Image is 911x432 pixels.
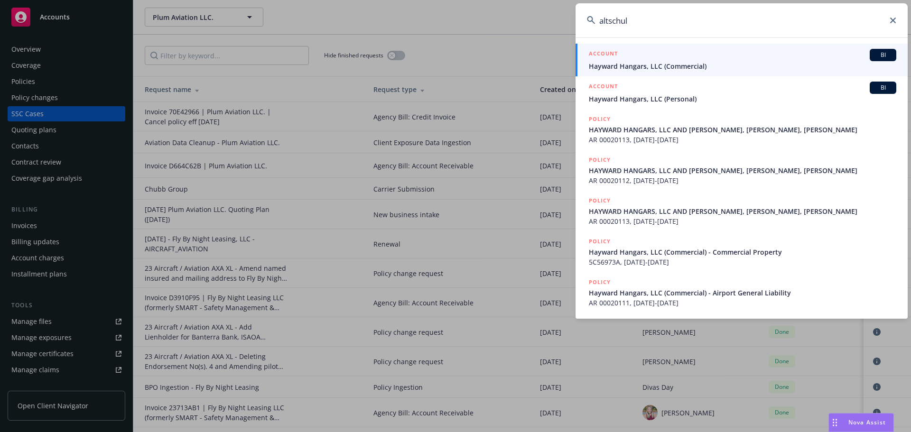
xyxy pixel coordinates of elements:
span: AR 00020112, [DATE]-[DATE] [589,175,896,185]
h5: POLICY [589,155,611,165]
a: POLICYHayward Hangars, LLC (Commercial) - Airport General LiabilityAR 00020111, [DATE]-[DATE] [576,272,908,313]
span: BI [874,83,892,92]
a: POLICYHAYWARD HANGARS, LLC AND [PERSON_NAME], [PERSON_NAME], [PERSON_NAME]AR 00020113, [DATE]-[DATE] [576,191,908,231]
h5: POLICY [589,237,611,246]
div: Drag to move [829,414,841,432]
span: Hayward Hangars, LLC (Commercial) [589,61,896,71]
span: AR 00020113, [DATE]-[DATE] [589,135,896,145]
a: ACCOUNTBIHayward Hangars, LLC (Commercial) [576,44,908,76]
button: Nova Assist [828,413,894,432]
span: Hayward Hangars, LLC (Commercial) - Commercial Property [589,247,896,257]
a: POLICYHAYWARD HANGARS, LLC AND [PERSON_NAME], [PERSON_NAME], [PERSON_NAME]AR 00020112, [DATE]-[DATE] [576,150,908,191]
span: HAYWARD HANGARS, LLC AND [PERSON_NAME], [PERSON_NAME], [PERSON_NAME] [589,125,896,135]
span: HAYWARD HANGARS, LLC AND [PERSON_NAME], [PERSON_NAME], [PERSON_NAME] [589,165,896,175]
input: Search... [576,3,908,37]
span: AR 00020113, [DATE]-[DATE] [589,216,896,226]
h5: ACCOUNT [589,49,618,60]
span: HAYWARD HANGARS, LLC AND [PERSON_NAME], [PERSON_NAME], [PERSON_NAME] [589,206,896,216]
span: BI [874,51,892,59]
h5: POLICY [589,114,611,124]
h5: ACCOUNT [589,82,618,93]
h5: POLICY [589,277,611,287]
span: 5C56973A, [DATE]-[DATE] [589,257,896,267]
h5: POLICY [589,196,611,205]
a: POLICYHayward Hangars, LLC (Commercial) - Commercial Property5C56973A, [DATE]-[DATE] [576,231,908,272]
span: Hayward Hangars, LLC (Commercial) - Airport General Liability [589,288,896,298]
span: AR 00020111, [DATE]-[DATE] [589,298,896,308]
span: Hayward Hangars, LLC (Personal) [589,94,896,104]
a: POLICYHAYWARD HANGARS, LLC AND [PERSON_NAME], [PERSON_NAME], [PERSON_NAME]AR 00020113, [DATE]-[DATE] [576,109,908,150]
span: Nova Assist [848,418,886,426]
a: ACCOUNTBIHayward Hangars, LLC (Personal) [576,76,908,109]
